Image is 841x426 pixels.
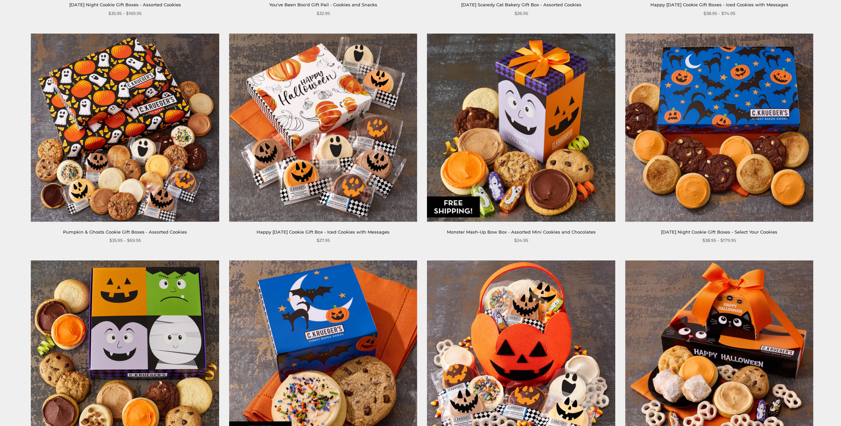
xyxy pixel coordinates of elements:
img: Monster Mash-Up Bow Box - Assorted Mini Cookies and Chocolates [427,34,615,222]
iframe: Sign Up via Text for Offers [5,401,69,421]
a: [DATE] Scaredy Cat Bakery Gift Box - Assorted Cookies [461,2,581,7]
a: [DATE] Night Cookie Gift Boxes - Assorted Cookies [69,2,181,7]
a: Happy [DATE] Cookie Gift Boxes - Iced Cookies with Messages [650,2,788,7]
a: [DATE] Night Cookie Gift Boxes - Select Your Cookies [661,229,777,235]
span: $38.95 - $179.95 [702,237,736,244]
img: Pumpkin & Ghosts Cookie Gift Boxes - Assorted Cookies [31,34,219,222]
img: Happy Halloween Cookie Gift Box - Iced Cookies with Messages [229,34,417,222]
a: Monster Mash-Up Bow Box - Assorted Mini Cookies and Chocolates [447,229,596,235]
span: $24.95 [514,237,528,244]
a: Happy [DATE] Cookie Gift Box - Iced Cookies with Messages [257,229,390,235]
span: $38.95 - $74.95 [703,10,735,17]
span: $35.95 - $169.95 [108,10,142,17]
img: Halloween Night Cookie Gift Boxes - Select Your Cookies [625,34,813,222]
a: Pumpkin & Ghosts Cookie Gift Boxes - Assorted Cookies [63,229,187,235]
span: $27.95 [317,237,330,244]
a: You've Been Boo'd Gift Pail - Cookies and Snacks [269,2,377,7]
span: $32.95 [317,10,330,17]
span: $35.95 - $69.95 [109,237,141,244]
span: $26.95 [514,10,528,17]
